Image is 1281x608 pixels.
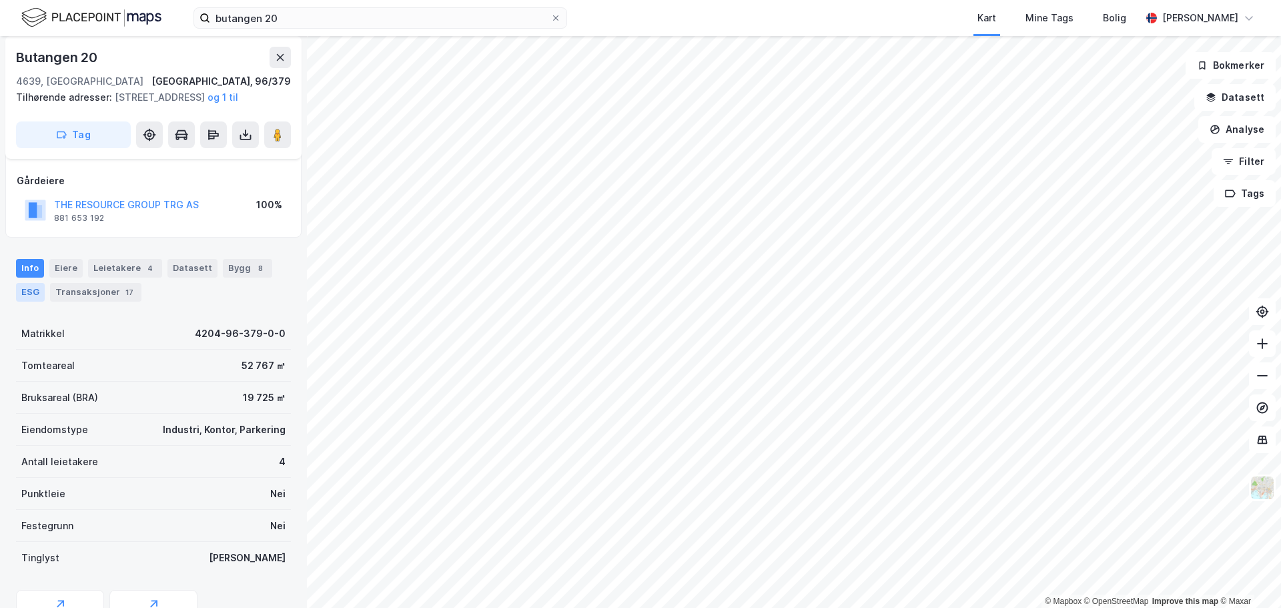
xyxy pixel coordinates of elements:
[209,550,286,566] div: [PERSON_NAME]
[21,390,98,406] div: Bruksareal (BRA)
[16,259,44,278] div: Info
[1214,544,1281,608] div: Kontrollprogram for chat
[21,326,65,342] div: Matrikkel
[49,259,83,278] div: Eiere
[243,390,286,406] div: 19 725 ㎡
[223,259,272,278] div: Bygg
[50,283,141,302] div: Transaksjoner
[21,518,73,534] div: Festegrunn
[163,422,286,438] div: Industri, Kontor, Parkering
[151,73,291,89] div: [GEOGRAPHIC_DATA], 96/379
[1214,180,1276,207] button: Tags
[88,259,162,278] div: Leietakere
[1025,10,1074,26] div: Mine Tags
[1186,52,1276,79] button: Bokmerker
[1198,116,1276,143] button: Analyse
[21,422,88,438] div: Eiendomstype
[16,47,100,68] div: Butangen 20
[195,326,286,342] div: 4204-96-379-0-0
[17,173,290,189] div: Gårdeiere
[1194,84,1276,111] button: Datasett
[1045,597,1082,606] a: Mapbox
[270,518,286,534] div: Nei
[21,358,75,374] div: Tomteareal
[21,486,65,502] div: Punktleie
[254,262,267,275] div: 8
[1214,544,1281,608] iframe: Chat Widget
[16,283,45,302] div: ESG
[977,10,996,26] div: Kart
[270,486,286,502] div: Nei
[143,262,157,275] div: 4
[242,358,286,374] div: 52 767 ㎡
[279,454,286,470] div: 4
[123,286,136,299] div: 17
[16,121,131,148] button: Tag
[16,73,143,89] div: 4639, [GEOGRAPHIC_DATA]
[16,89,280,105] div: [STREET_ADDRESS]
[1250,475,1275,501] img: Z
[1212,148,1276,175] button: Filter
[1152,597,1218,606] a: Improve this map
[1162,10,1238,26] div: [PERSON_NAME]
[21,550,59,566] div: Tinglyst
[1084,597,1149,606] a: OpenStreetMap
[210,8,550,28] input: Søk på adresse, matrikkel, gårdeiere, leietakere eller personer
[54,213,104,224] div: 881 653 192
[21,6,161,29] img: logo.f888ab2527a4732fd821a326f86c7f29.svg
[1103,10,1126,26] div: Bolig
[21,454,98,470] div: Antall leietakere
[256,197,282,213] div: 100%
[167,259,218,278] div: Datasett
[16,91,115,103] span: Tilhørende adresser:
